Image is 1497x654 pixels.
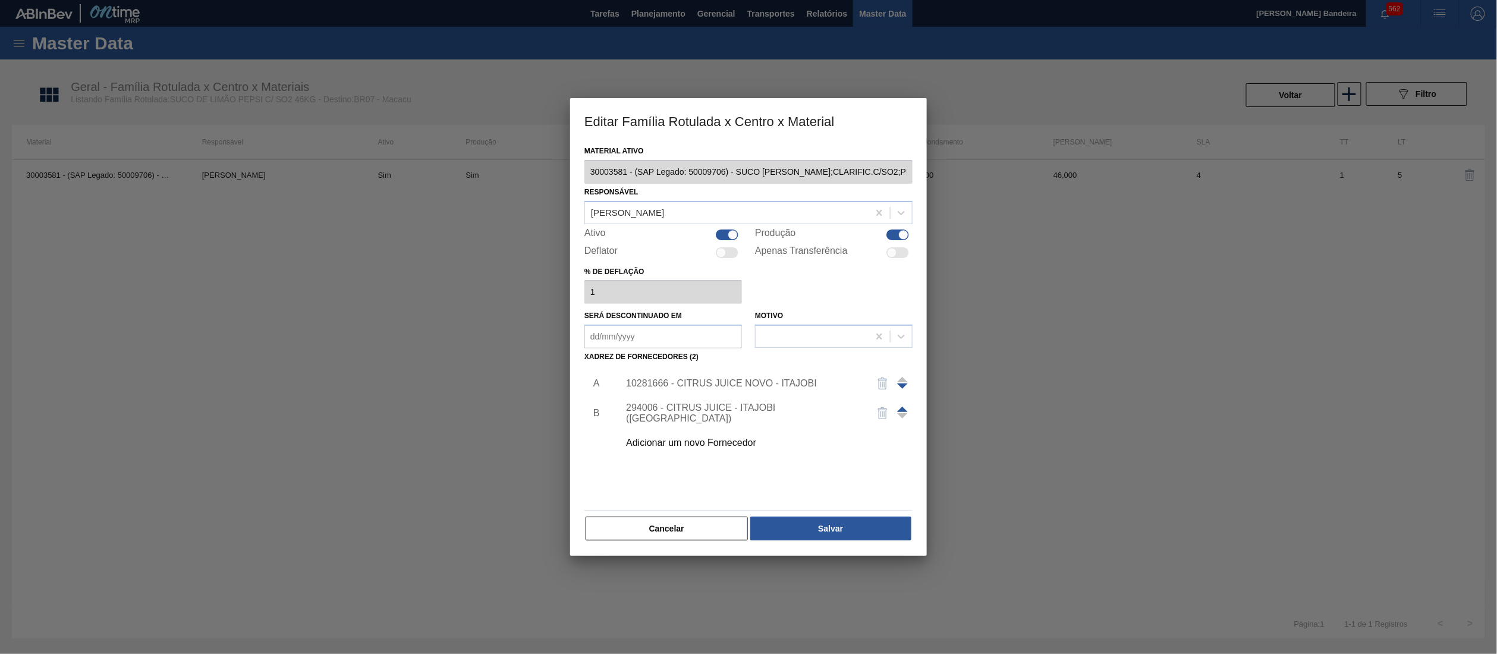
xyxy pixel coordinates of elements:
[626,403,859,424] div: 294006 - CITRUS JUICE - ITAJOBI ([GEOGRAPHIC_DATA])
[570,98,927,143] h3: Editar Família Rotulada x Centro x Material
[584,353,699,361] label: Xadrez de Fornecedores (2)
[584,325,742,348] input: dd/mm/yyyy
[876,406,890,420] img: delete-icon
[584,188,639,196] label: Responsável
[584,143,913,160] label: Material ativo
[626,438,859,448] div: Adicionar um novo Fornecedor
[586,517,748,540] button: Cancelar
[584,263,742,281] label: % de deflação
[584,246,618,260] label: Deflator
[584,369,603,398] li: A
[869,369,897,398] button: delete-icon
[876,376,890,391] img: delete-icon
[591,207,664,218] div: [PERSON_NAME]
[755,312,783,320] label: Motivo
[584,312,682,320] label: Será descontinuado em
[584,228,606,242] label: Ativo
[755,228,796,242] label: Produção
[584,398,603,428] li: B
[897,407,908,412] span: Mover para cima
[869,399,897,427] button: delete-icon
[897,383,908,389] span: Mover para cima
[755,246,848,260] label: Apenas Transferência
[626,378,859,389] div: 10281666 - CITRUS JUICE NOVO - ITAJOBI
[750,517,911,540] button: Salvar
